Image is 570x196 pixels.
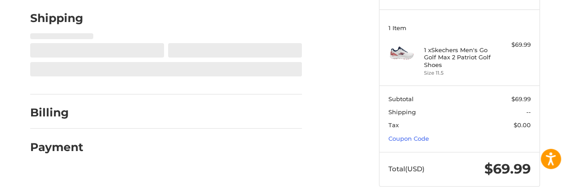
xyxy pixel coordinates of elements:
[30,11,83,25] h2: Shipping
[388,108,416,116] span: Shipping
[511,95,531,102] span: $69.99
[495,40,531,49] div: $69.99
[388,135,429,142] a: Coupon Code
[30,106,83,120] h2: Billing
[388,165,424,173] span: Total (USD)
[388,95,414,102] span: Subtotal
[484,160,531,177] span: $69.99
[514,121,531,129] span: $0.00
[388,121,399,129] span: Tax
[424,46,493,68] h4: 1 x Skechers Men's Go Golf Max 2 Patriot Golf Shoes
[30,140,83,154] h2: Payment
[526,108,531,116] span: --
[388,24,531,31] h3: 1 Item
[424,69,493,77] li: Size 11.5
